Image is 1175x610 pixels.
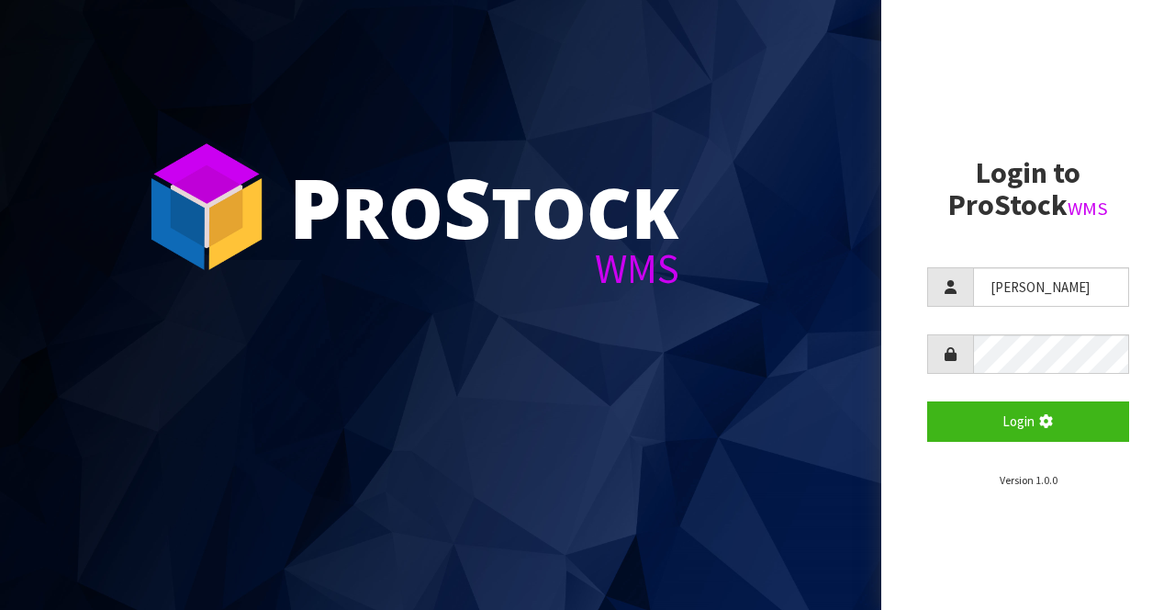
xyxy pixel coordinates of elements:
span: S [443,151,491,263]
div: ro tock [289,165,679,248]
small: WMS [1068,197,1108,220]
h2: Login to ProStock [927,157,1129,221]
div: WMS [289,248,679,289]
button: Login [927,401,1129,441]
span: P [289,151,341,263]
img: ProStock Cube [138,138,275,276]
input: Username [973,267,1129,307]
small: Version 1.0.0 [1000,473,1057,487]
